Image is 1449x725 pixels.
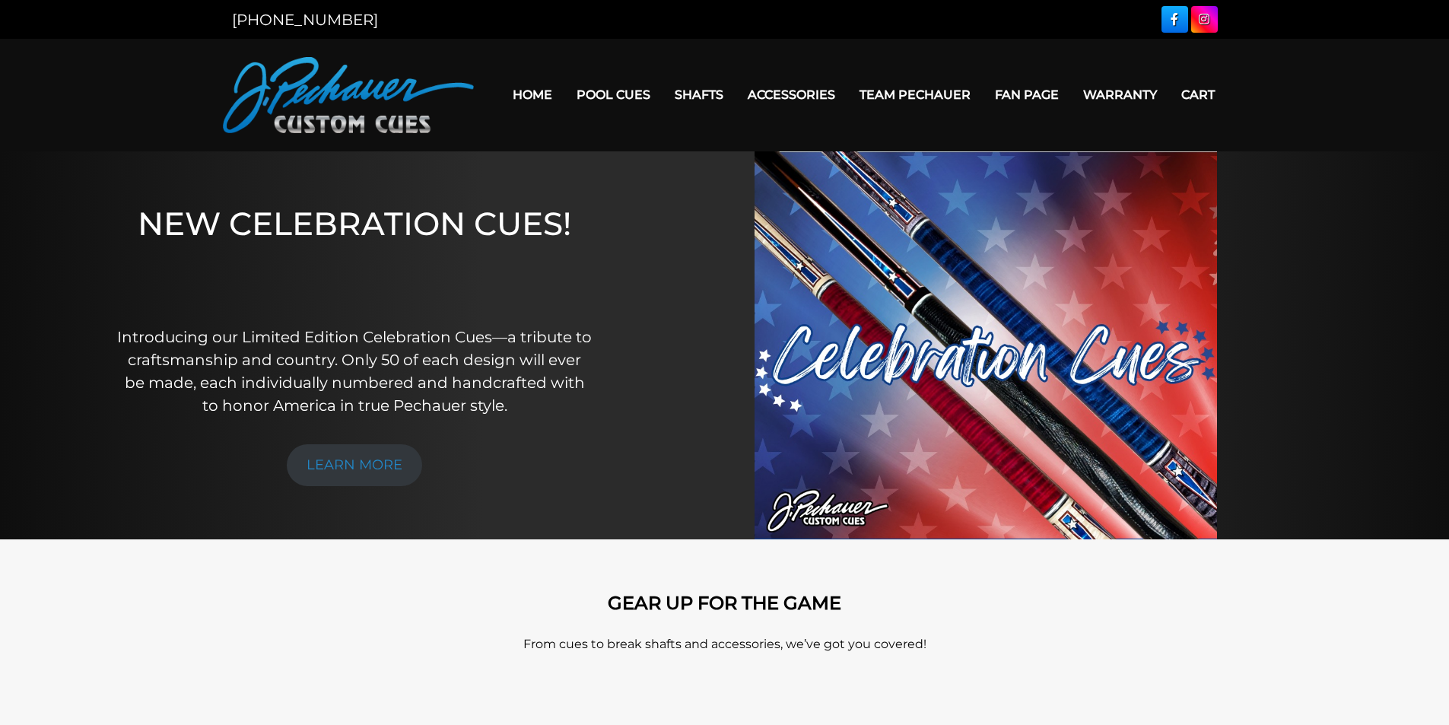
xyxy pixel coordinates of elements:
[736,75,847,114] a: Accessories
[500,75,564,114] a: Home
[1071,75,1169,114] a: Warranty
[1169,75,1227,114] a: Cart
[608,592,841,614] strong: GEAR UP FOR THE GAME
[287,444,422,486] a: LEARN MORE
[663,75,736,114] a: Shafts
[564,75,663,114] a: Pool Cues
[223,57,474,133] img: Pechauer Custom Cues
[232,11,378,29] a: [PHONE_NUMBER]
[116,205,593,304] h1: NEW CELEBRATION CUES!
[847,75,983,114] a: Team Pechauer
[116,326,593,417] p: Introducing our Limited Edition Celebration Cues—a tribute to craftsmanship and country. Only 50 ...
[291,635,1158,653] p: From cues to break shafts and accessories, we’ve got you covered!
[983,75,1071,114] a: Fan Page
